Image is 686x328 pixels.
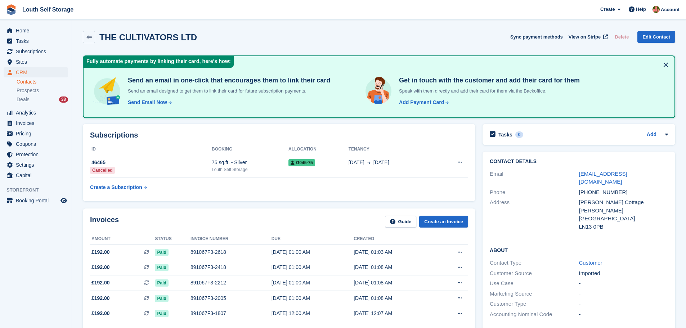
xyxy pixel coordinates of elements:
div: Fully automate payments by linking their card, here's how: [84,56,234,68]
div: [DATE] 01:03 AM [354,248,436,256]
div: Use Case [490,279,579,288]
span: Prospects [17,87,39,94]
div: Customer Type [490,300,579,308]
a: menu [4,196,68,206]
div: [DATE] 01:00 AM [272,295,354,302]
span: £192.00 [91,310,110,317]
span: Invoices [16,118,59,128]
span: Tasks [16,36,59,46]
a: menu [4,67,68,77]
div: Customer Source [490,269,579,278]
a: menu [4,46,68,57]
div: 46465 [90,159,212,166]
a: Prospects [17,87,68,94]
div: [DATE] 01:00 AM [272,264,354,271]
th: Allocation [288,144,349,155]
th: Invoice number [190,233,272,245]
div: [DATE] 01:08 AM [354,264,436,271]
span: Paid [155,264,168,271]
h2: Invoices [90,216,119,228]
span: [DATE] [373,159,389,166]
span: £192.00 [91,248,110,256]
a: Add [647,131,656,139]
span: Protection [16,149,59,159]
span: Coupons [16,139,59,149]
span: CRM [16,67,59,77]
a: Customer [579,260,602,266]
a: menu [4,139,68,149]
span: View on Stripe [569,33,601,41]
div: - [579,279,668,288]
div: 38 [59,96,68,103]
a: menu [4,170,68,180]
div: LN13 0PB [579,223,668,231]
h2: Subscriptions [90,131,468,139]
th: ID [90,144,212,155]
div: - [579,310,668,319]
th: Tenancy [349,144,436,155]
span: Paid [155,310,168,317]
h2: Contact Details [490,159,668,165]
a: Guide [385,216,417,228]
span: £192.00 [91,279,110,287]
span: Help [636,6,646,13]
h4: Get in touch with the customer and add their card for them [396,76,580,85]
th: Amount [90,233,155,245]
a: menu [4,57,68,67]
p: Send an email designed to get them to link their card for future subscription payments. [125,87,330,95]
span: Paid [155,249,168,256]
span: [DATE] [349,159,364,166]
img: Andy Smith [653,6,660,13]
div: [PHONE_NUMBER] [579,188,668,197]
span: Paid [155,295,168,302]
a: menu [4,108,68,118]
div: - [579,300,668,308]
span: Home [16,26,59,36]
div: 0 [515,131,524,138]
span: Subscriptions [16,46,59,57]
div: [DATE] 12:00 AM [272,310,354,317]
div: Add Payment Card [399,99,444,106]
div: [DATE] 01:00 AM [272,279,354,287]
div: Address [490,198,579,231]
span: £192.00 [91,295,110,302]
a: Deals 38 [17,96,68,103]
div: Phone [490,188,579,197]
a: Preview store [59,196,68,205]
div: Accounting Nominal Code [490,310,579,319]
a: Add Payment Card [396,99,449,106]
a: menu [4,26,68,36]
a: menu [4,129,68,139]
div: 891067F3-2212 [190,279,272,287]
h2: THE CULTIVATORS LTD [99,32,197,42]
h2: About [490,246,668,253]
th: Status [155,233,190,245]
button: Sync payment methods [510,31,563,43]
a: menu [4,160,68,170]
span: Settings [16,160,59,170]
span: Capital [16,170,59,180]
div: 891067F3-2005 [190,295,272,302]
div: [DATE] 01:08 AM [354,295,436,302]
span: Pricing [16,129,59,139]
span: Account [661,6,680,13]
div: [DATE] 01:00 AM [272,248,354,256]
div: Contact Type [490,259,579,267]
div: Cancelled [90,167,115,174]
div: 891067F3-1807 [190,310,272,317]
th: Created [354,233,436,245]
div: Louth Self Storage [212,166,288,173]
div: - [579,290,668,298]
div: Email [490,170,579,186]
div: [PERSON_NAME] Cottage [579,198,668,207]
div: Send Email Now [128,99,167,106]
span: G045-75 [288,159,315,166]
img: send-email-b5881ef4c8f827a638e46e229e590028c7e36e3a6c99d2365469aff88783de13.svg [92,76,122,106]
a: menu [4,118,68,128]
div: [DATE] 12:07 AM [354,310,436,317]
h2: Tasks [498,131,512,138]
div: Marketing Source [490,290,579,298]
img: get-in-touch-e3e95b6451f4e49772a6039d3abdde126589d6f45a760754adfa51be33bf0f70.svg [364,76,393,106]
span: £192.00 [91,264,110,271]
img: stora-icon-8386f47178a22dfd0bd8f6a31ec36ba5ce8667c1dd55bd0f319d3a0aa187defe.svg [6,4,17,15]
